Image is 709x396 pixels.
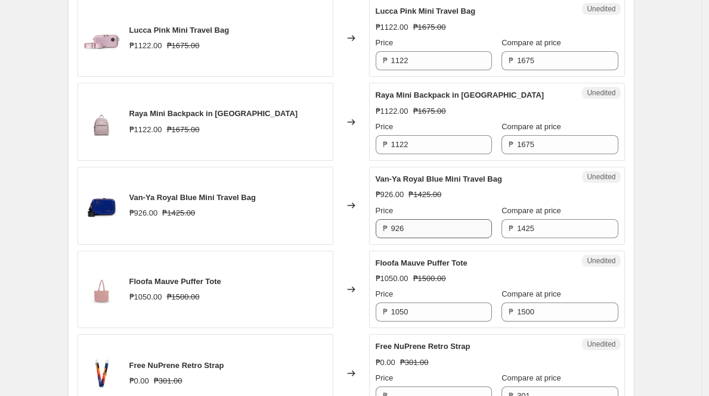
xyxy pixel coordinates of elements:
span: ₱ [509,307,513,316]
img: Floofa_Mauve_1_1200x1200_WEB_NP_80x.jpg [84,272,120,307]
strike: ₱1425.00 [162,207,195,219]
img: Van-Ya_Royal_Blue_Product_2_2048x2048_NP_80x.png [84,188,120,223]
span: ₱ [509,140,513,149]
div: ₱1050.00 [376,273,408,285]
span: Raya Mini Backpack in [GEOGRAPHIC_DATA] [129,109,298,118]
strike: ₱1500.00 [413,273,446,285]
span: Raya Mini Backpack in [GEOGRAPHIC_DATA] [376,91,544,99]
div: ₱1050.00 [129,291,162,303]
strike: ₱1675.00 [413,105,446,117]
span: ₱ [383,307,388,316]
span: Floofa Mauve Puffer Tote [129,277,221,286]
span: Compare at price [501,289,561,298]
div: ₱926.00 [376,189,404,201]
span: Van-Ya Royal Blue Mini Travel Bag [129,193,256,202]
span: Free NuPrene Retro Strap [129,361,224,370]
strike: ₱1675.00 [167,40,200,52]
strike: ₱1675.00 [413,21,446,33]
img: S_PDP_Strap_Retro_1_1200x1200_NP_NP_80x.jpg [84,356,120,391]
span: Price [376,122,394,131]
div: ₱1122.00 [129,124,162,136]
img: Lucca_Pink_02_2048x2048_NP_80x.jpg [84,20,120,56]
span: Unedited [587,4,615,14]
span: Compare at price [501,38,561,47]
span: Price [376,373,394,382]
div: ₱0.00 [129,375,149,387]
span: ₱ [509,56,513,65]
div: ₱0.00 [376,357,395,369]
strike: ₱301.00 [400,357,429,369]
div: ₱1122.00 [129,40,162,52]
div: ₱1122.00 [376,105,408,117]
span: ₱ [383,56,388,65]
span: Compare at price [501,122,561,131]
span: Compare at price [501,373,561,382]
span: ₱ [383,224,388,233]
span: Price [376,206,394,215]
span: Lucca Pink Mini Travel Bag [376,7,476,15]
strike: ₱1425.00 [408,189,441,201]
strike: ₱1500.00 [167,291,200,303]
img: Raya_Backpack_01_PDP_Product_1200x1200_NP_80x.jpg [84,104,120,140]
div: ₱1122.00 [376,21,408,33]
span: Price [376,38,394,47]
span: ₱ [509,224,513,233]
span: ₱ [383,140,388,149]
span: Lucca Pink Mini Travel Bag [129,26,230,35]
span: Price [376,289,394,298]
span: Unedited [587,256,615,266]
span: Floofa Mauve Puffer Tote [376,258,467,267]
span: Unedited [587,339,615,349]
span: Van-Ya Royal Blue Mini Travel Bag [376,174,502,183]
span: Unedited [587,172,615,182]
span: Free NuPrene Retro Strap [376,342,470,351]
strike: ₱301.00 [154,375,182,387]
span: Compare at price [501,206,561,215]
div: ₱926.00 [129,207,158,219]
span: Unedited [587,88,615,98]
strike: ₱1675.00 [167,124,200,136]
